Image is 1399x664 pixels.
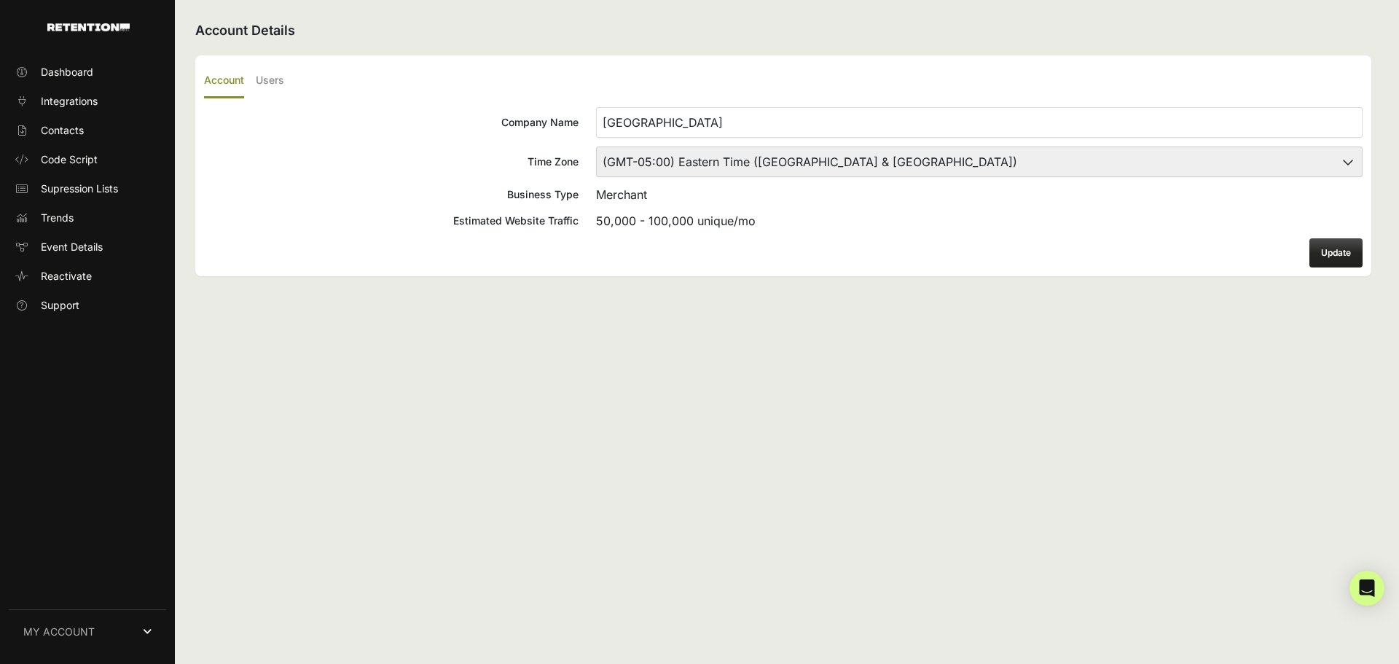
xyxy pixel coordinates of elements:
a: Reactivate [9,265,166,288]
a: Integrations [9,90,166,113]
h2: Account Details [195,20,1371,41]
button: Update [1309,238,1363,267]
span: Integrations [41,94,98,109]
a: Supression Lists [9,177,166,200]
div: Open Intercom Messenger [1349,571,1384,606]
a: Support [9,294,166,317]
span: Support [41,298,79,313]
a: MY ACCOUNT [9,609,166,654]
label: Account [204,64,244,98]
select: Time Zone [596,147,1363,177]
span: Supression Lists [41,181,118,196]
label: Users [256,64,284,98]
a: Code Script [9,148,166,171]
div: Time Zone [204,155,579,169]
span: Reactivate [41,269,92,284]
input: Company Name [596,107,1363,138]
a: Event Details [9,235,166,259]
img: Retention.com [47,23,130,31]
span: Event Details [41,240,103,254]
a: Contacts [9,119,166,142]
div: Estimated Website Traffic [204,214,579,228]
span: Contacts [41,123,84,138]
div: Merchant [596,186,1363,203]
span: Code Script [41,152,98,167]
a: Trends [9,206,166,230]
div: Business Type [204,187,579,202]
span: Trends [41,211,74,225]
div: 50,000 - 100,000 unique/mo [596,212,1363,230]
a: Dashboard [9,60,166,84]
span: MY ACCOUNT [23,625,95,639]
div: Company Name [204,115,579,130]
span: Dashboard [41,65,93,79]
